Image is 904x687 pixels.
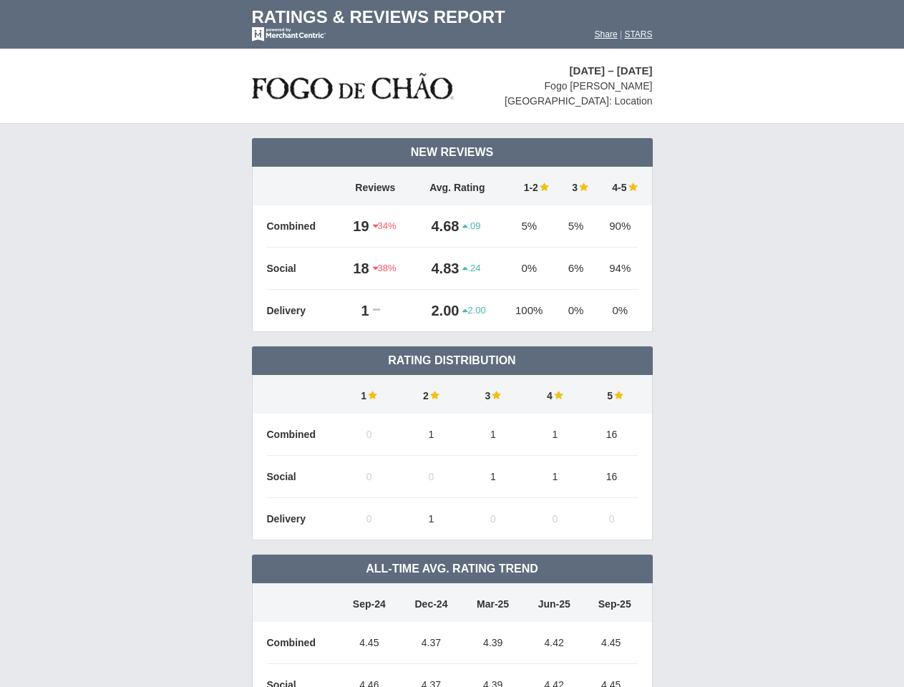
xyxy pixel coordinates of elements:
td: Delivery [267,290,339,332]
td: 1 [524,456,586,498]
td: 4.83 [412,248,462,290]
td: Sep-24 [339,583,401,622]
td: 16 [586,414,638,456]
td: Combined [267,205,339,248]
td: 94% [596,248,637,290]
td: 1 [462,414,525,456]
span: 0 [428,471,434,482]
td: 5% [556,205,596,248]
span: 0 [366,429,372,440]
img: mc-powered-by-logo-white-103.png [252,27,326,42]
span: 0 [366,513,372,525]
img: star-full-15.png [490,390,501,400]
td: Jun-25 [523,583,585,622]
td: 0% [556,290,596,332]
span: 38% [373,262,397,275]
td: Avg. Rating [412,167,502,205]
td: 4 [524,375,586,414]
td: 1 [400,414,462,456]
td: 0% [502,248,556,290]
td: 5 [586,375,638,414]
span: 0 [552,513,558,525]
td: 4.39 [462,622,524,664]
td: 18 [339,248,373,290]
img: star-full-15.png [553,390,563,400]
td: 4.45 [339,622,401,664]
td: 90% [596,205,637,248]
td: Social [267,456,339,498]
span: .24 [462,262,480,275]
td: Social [267,248,339,290]
td: New Reviews [252,138,653,167]
td: 1 [524,414,586,456]
td: 2.00 [412,290,462,332]
img: star-full-15.png [366,390,377,400]
img: star-full-15.png [538,182,549,192]
img: star-full-15.png [627,182,638,192]
td: 3 [462,375,525,414]
td: 4.68 [412,205,462,248]
span: 34% [373,220,397,233]
td: 2 [400,375,462,414]
img: stars-fogo-de-chao-logo-50.png [252,69,454,103]
td: 16 [586,456,638,498]
td: Combined [267,622,339,664]
span: [DATE] – [DATE] [569,64,652,77]
td: 1 [339,375,401,414]
span: .09 [462,220,480,233]
td: 1 [339,290,373,332]
td: 4.37 [400,622,462,664]
td: 1-2 [502,167,556,205]
img: star-full-15.png [613,390,623,400]
td: 19 [339,205,373,248]
td: 4-5 [596,167,637,205]
td: 3 [556,167,596,205]
td: 100% [502,290,556,332]
td: 4.42 [523,622,585,664]
a: STARS [624,29,652,39]
td: 1 [400,498,462,540]
span: 0 [609,513,615,525]
td: Delivery [267,498,339,540]
span: Fogo [PERSON_NAME] [GEOGRAPHIC_DATA]: Location [505,80,652,107]
span: | [620,29,622,39]
td: 6% [556,248,596,290]
td: Rating Distribution [252,346,653,375]
a: Share [595,29,618,39]
td: 5% [502,205,556,248]
span: 2.00 [462,304,485,317]
td: All-Time Avg. Rating Trend [252,555,653,583]
td: Dec-24 [400,583,462,622]
td: Combined [267,414,339,456]
td: Mar-25 [462,583,524,622]
td: Reviews [339,167,413,205]
td: 1 [462,456,525,498]
span: 0 [490,513,496,525]
img: star-full-15.png [578,182,588,192]
td: Sep-25 [585,583,638,622]
img: star-full-15.png [429,390,439,400]
td: 4.45 [585,622,638,664]
td: 0% [596,290,637,332]
span: 0 [366,471,372,482]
